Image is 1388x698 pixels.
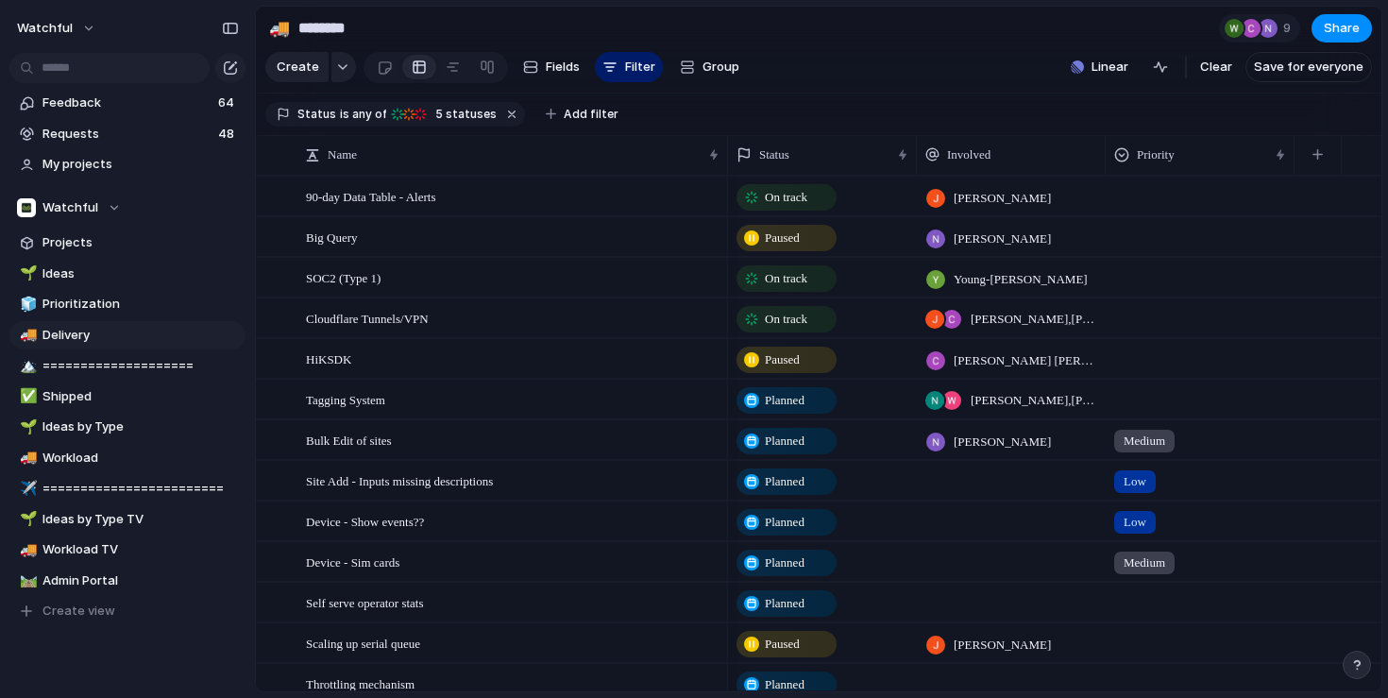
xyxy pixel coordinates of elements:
span: Status [759,145,789,164]
span: Tagging System [306,388,385,410]
button: Create [265,52,329,82]
span: Group [702,58,739,77]
span: Workload [42,449,239,468]
button: Clear [1193,52,1240,82]
span: On track [765,269,807,288]
span: Share [1324,19,1360,38]
span: Planned [765,553,804,572]
button: Watchful [9,194,245,222]
button: 🌱 [17,510,36,529]
span: [PERSON_NAME] , [PERSON_NAME] [971,391,1097,410]
span: Self serve operator stats [306,591,424,613]
span: [PERSON_NAME] [954,433,1051,451]
span: My projects [42,155,239,174]
span: Site Add - Inputs missing descriptions [306,469,493,491]
div: 🌱 [20,263,33,284]
div: 🌱Ideas by Type TV [9,505,245,534]
span: 64 [218,94,238,112]
button: ✅ [17,387,36,406]
span: watchful [17,19,73,38]
span: 9 [1283,19,1296,38]
span: Requests [42,125,212,144]
div: 🌱 [20,417,33,438]
div: 🧊 [20,294,33,315]
span: Paused [765,229,800,247]
span: [PERSON_NAME] [954,230,1051,248]
span: On track [765,310,807,329]
span: Paused [765,350,800,369]
div: 🚚 [269,15,290,41]
a: 🚚Delivery [9,321,245,349]
span: Prioritization [42,295,239,314]
a: Requests48 [9,120,245,148]
div: 🌱Ideas by Type [9,413,245,441]
a: My projects [9,150,245,179]
span: Workload TV [42,540,239,559]
span: Ideas [42,264,239,283]
span: Feedback [42,94,212,112]
button: ✈️ [17,479,36,498]
button: 🏔️ [17,356,36,375]
button: Fields [516,52,587,82]
span: Planned [765,472,804,491]
span: Status [297,106,336,123]
span: Cloudflare Tunnels/VPN [306,307,429,329]
div: 🚚 [20,539,33,561]
span: Linear [1092,58,1128,77]
span: Big Query [306,226,358,247]
span: Device - Sim cards [306,551,399,572]
span: Name [328,145,357,164]
div: 🚚 [20,324,33,346]
a: 🚚Workload TV [9,536,245,564]
div: ✅ [20,385,33,407]
span: Save for everyone [1254,58,1363,77]
span: Medium [1124,432,1165,451]
span: ======================== [42,479,239,498]
a: 🌱Ideas [9,260,245,288]
a: 🧊Prioritization [9,290,245,318]
span: Device - Show events?? [306,510,424,532]
div: 🌱 [20,508,33,530]
span: Planned [765,594,804,613]
button: isany of [336,104,390,125]
span: Ideas by Type [42,417,239,436]
button: 5 statuses [388,104,500,125]
span: Planned [765,675,804,694]
span: Throttling mechanism [306,672,415,694]
span: Paused [765,635,800,654]
span: Medium [1124,553,1165,572]
span: Ideas by Type TV [42,510,239,529]
button: Add filter [534,101,630,128]
span: 48 [218,125,238,144]
button: 🧊 [17,295,36,314]
span: Clear [1200,58,1232,77]
span: [PERSON_NAME] [954,636,1051,655]
span: Fields [546,58,580,77]
span: [PERSON_NAME] [PERSON_NAME] [954,351,1097,370]
a: Feedback64 [9,89,245,117]
button: Filter [595,52,663,82]
span: is [340,106,349,123]
div: 🏔️ [20,355,33,377]
span: Add filter [564,106,618,123]
button: Group [670,52,749,82]
span: Low [1124,472,1146,491]
span: Scaling up serial queue [306,632,420,654]
span: On track [765,188,807,207]
div: ✅Shipped [9,383,245,411]
a: 🏔️==================== [9,351,245,380]
span: Planned [765,391,804,410]
span: any of [349,106,386,123]
button: 🌱 [17,417,36,436]
button: 🌱 [17,264,36,283]
span: Planned [765,513,804,532]
span: Priority [1137,145,1175,164]
a: 🚚Workload [9,444,245,472]
div: ✈️ [20,478,33,500]
button: Save for everyone [1245,52,1372,82]
span: ==================== [42,356,239,375]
